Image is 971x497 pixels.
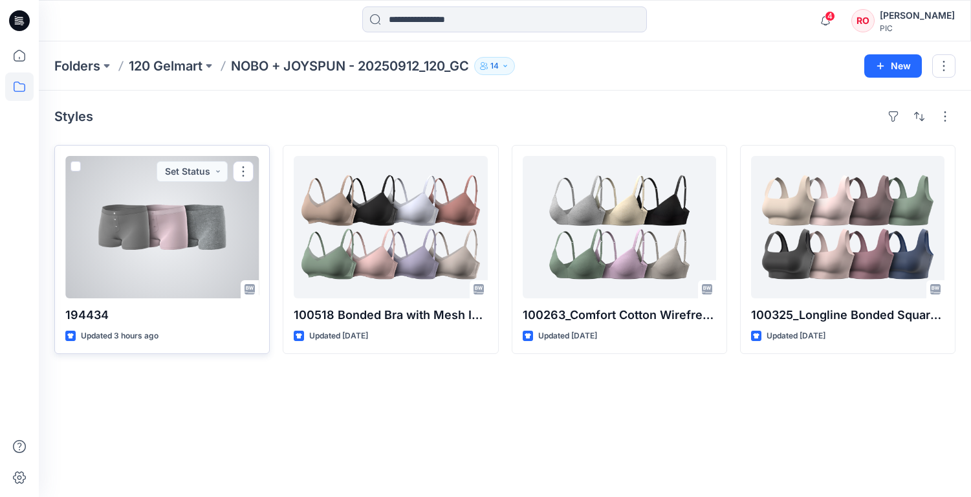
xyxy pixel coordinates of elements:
[751,306,944,324] p: 100325_Longline Bonded Square Neck Bra
[880,23,955,33] div: PIC
[825,11,835,21] span: 4
[81,329,158,343] p: Updated 3 hours ago
[474,57,515,75] button: 14
[294,156,487,298] a: 100518 Bonded Bra with Mesh Inserts
[751,156,944,298] a: 100325_Longline Bonded Square Neck Bra
[54,109,93,124] h4: Styles
[54,57,100,75] a: Folders
[851,9,875,32] div: RO
[538,329,597,343] p: Updated [DATE]
[880,8,955,23] div: [PERSON_NAME]
[767,329,825,343] p: Updated [DATE]
[129,57,202,75] a: 120 Gelmart
[523,156,716,298] a: 100263_Comfort Cotton Wirefree Bra
[65,156,259,298] a: 194434
[490,59,499,73] p: 14
[231,57,469,75] p: NOBO + JOYSPUN - 20250912_120_GC
[65,306,259,324] p: 194434
[864,54,922,78] button: New
[309,329,368,343] p: Updated [DATE]
[523,306,716,324] p: 100263_Comfort Cotton Wirefree Bra
[294,306,487,324] p: 100518 Bonded Bra with Mesh Inserts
